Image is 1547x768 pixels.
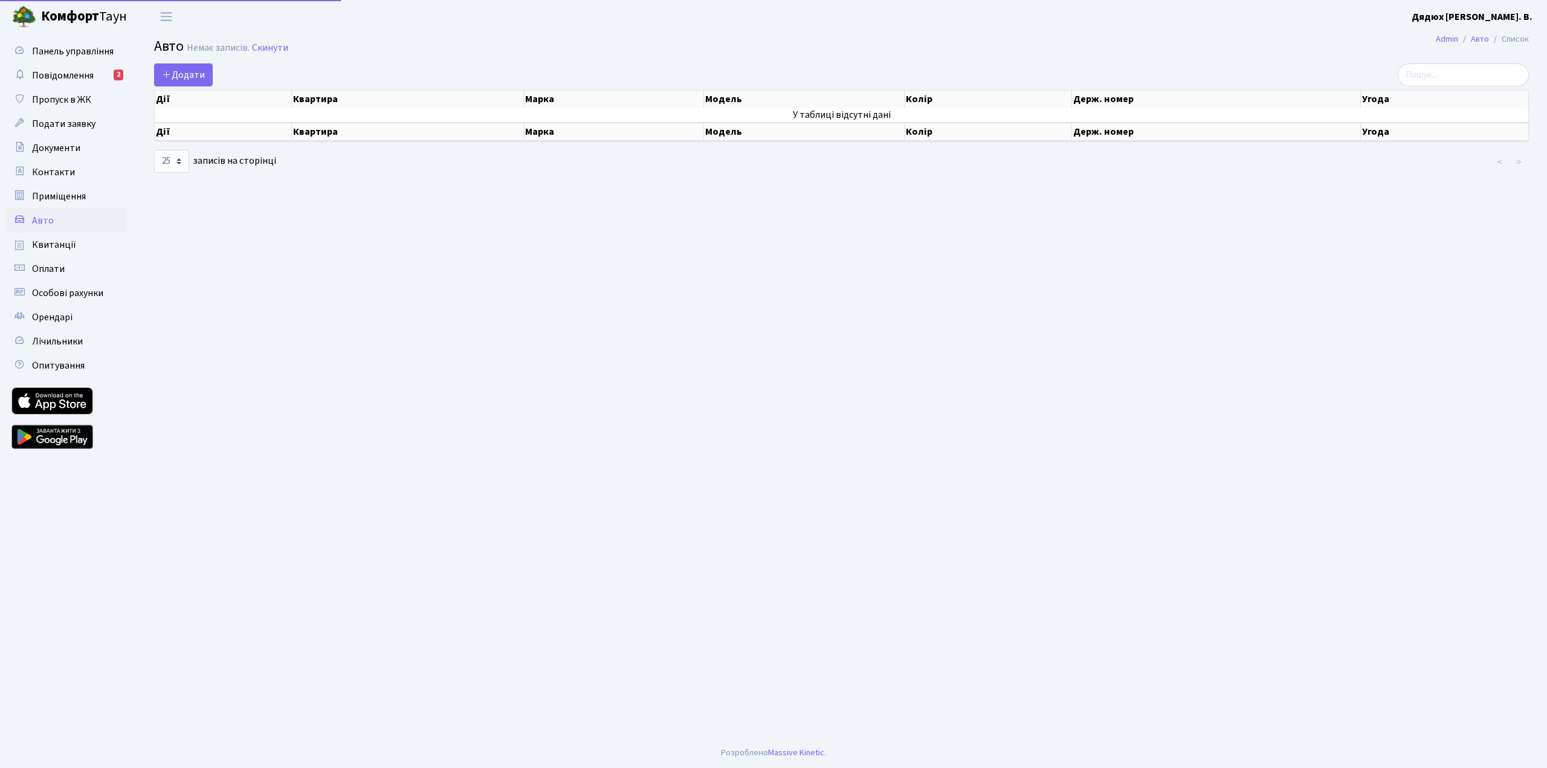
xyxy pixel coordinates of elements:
span: Панель управління [32,45,114,58]
label: записів на сторінці [154,150,276,173]
span: Лічильники [32,335,83,348]
a: Авто [6,208,127,233]
th: Модель [704,91,905,108]
span: Таун [41,7,127,27]
a: Опитування [6,353,127,378]
a: Лічильники [6,329,127,353]
th: Держ. номер [1072,123,1360,141]
th: Дії [155,91,292,108]
span: Квитанції [32,238,76,251]
button: Переключити навігацію [151,7,181,27]
th: Колір [905,123,1072,141]
th: Марка [524,123,704,141]
th: Модель [704,123,905,141]
span: Авто [154,36,184,57]
a: Admin [1436,33,1458,45]
b: Комфорт [41,7,99,26]
th: Угода [1361,91,1529,108]
a: Оплати [6,257,127,281]
td: У таблиці відсутні дані [155,108,1529,122]
span: Опитування [32,359,85,372]
span: Орендарі [32,311,73,324]
a: Панель управління [6,39,127,63]
a: Документи [6,136,127,160]
a: Квитанції [6,233,127,257]
span: Приміщення [32,190,86,203]
span: Документи [32,141,80,155]
a: Скинути [252,42,288,54]
div: Розроблено . [721,746,826,760]
th: Колір [905,91,1072,108]
a: Орендарі [6,305,127,329]
th: Марка [524,91,704,108]
span: Контакти [32,166,75,179]
th: Квартира [292,91,524,108]
a: Дядюх [PERSON_NAME]. В. [1412,10,1532,24]
th: Квартира [292,123,524,141]
img: logo.png [12,5,36,29]
a: Особові рахунки [6,281,127,305]
a: Авто [1471,33,1489,45]
span: Оплати [32,262,65,276]
th: Дії [155,123,292,141]
a: Контакти [6,160,127,184]
div: Немає записів. [187,42,250,54]
nav: breadcrumb [1418,27,1547,52]
th: Держ. номер [1072,91,1360,108]
a: Додати [154,63,213,86]
a: Подати заявку [6,112,127,136]
span: Особові рахунки [32,286,103,300]
a: Пропуск в ЖК [6,88,127,112]
span: Подати заявку [32,117,95,131]
th: Угода [1361,123,1529,141]
span: Додати [162,68,205,82]
select: записів на сторінці [154,150,189,173]
a: Massive Kinetic [768,746,824,759]
a: Повідомлення2 [6,63,127,88]
input: Пошук... [1398,63,1529,86]
span: Повідомлення [32,69,94,82]
span: Авто [32,214,54,227]
li: Список [1489,33,1529,46]
span: Пропуск в ЖК [32,93,91,106]
a: Приміщення [6,184,127,208]
div: 2 [114,69,123,80]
